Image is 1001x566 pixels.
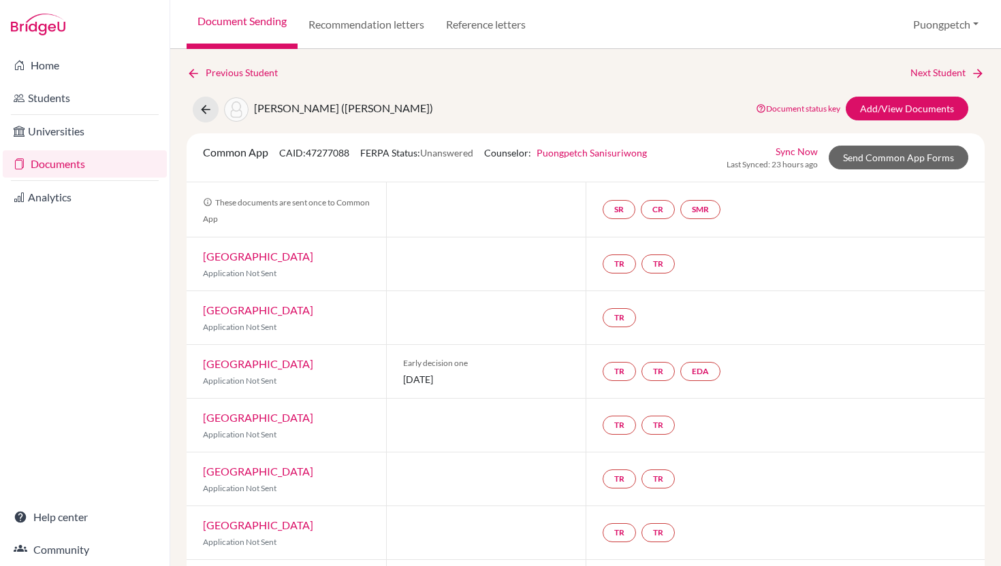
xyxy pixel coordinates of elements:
[3,503,167,531] a: Help center
[203,376,276,386] span: Application Not Sent
[641,523,675,542] a: TR
[203,357,313,370] a: [GEOGRAPHIC_DATA]
[3,150,167,178] a: Documents
[641,469,675,488] a: TR
[641,254,675,273] a: TR
[846,97,968,120] a: Add/View Documents
[403,372,569,386] span: [DATE]
[910,65,985,80] a: Next Student
[3,184,167,211] a: Analytics
[3,84,167,112] a: Students
[203,537,276,547] span: Application Not Sent
[3,52,167,79] a: Home
[403,357,569,369] span: Early decision one
[254,101,433,114] span: [PERSON_NAME] ([PERSON_NAME])
[603,308,636,327] a: TR
[603,200,635,219] a: SR
[641,362,675,381] a: TR
[203,146,268,159] span: Common App
[603,523,636,542] a: TR
[203,303,313,316] a: [GEOGRAPHIC_DATA]
[641,200,675,219] a: CR
[776,144,818,159] a: Sync Now
[203,411,313,424] a: [GEOGRAPHIC_DATA]
[420,147,473,159] span: Unanswered
[3,536,167,563] a: Community
[484,147,647,159] span: Counselor:
[829,146,968,169] a: Send Common App Forms
[203,483,276,493] span: Application Not Sent
[641,416,675,435] a: TR
[680,200,720,219] a: SMR
[603,416,636,435] a: TR
[3,118,167,145] a: Universities
[203,322,276,332] span: Application Not Sent
[756,103,840,114] a: Document status key
[360,147,473,159] span: FERPA Status:
[537,147,647,159] a: Puongpetch Sanisuriwong
[203,250,313,263] a: [GEOGRAPHIC_DATA]
[727,159,818,171] span: Last Synced: 23 hours ago
[203,429,276,439] span: Application Not Sent
[279,147,349,159] span: CAID: 47277088
[11,14,65,35] img: Bridge-U
[680,362,720,381] a: EDA
[203,268,276,278] span: Application Not Sent
[187,65,289,80] a: Previous Student
[203,465,313,478] a: [GEOGRAPHIC_DATA]
[907,12,985,37] button: Puongpetch
[603,362,636,381] a: TR
[603,469,636,488] a: TR
[603,254,636,273] a: TR
[203,518,313,531] a: [GEOGRAPHIC_DATA]
[203,197,370,224] span: These documents are sent once to Common App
